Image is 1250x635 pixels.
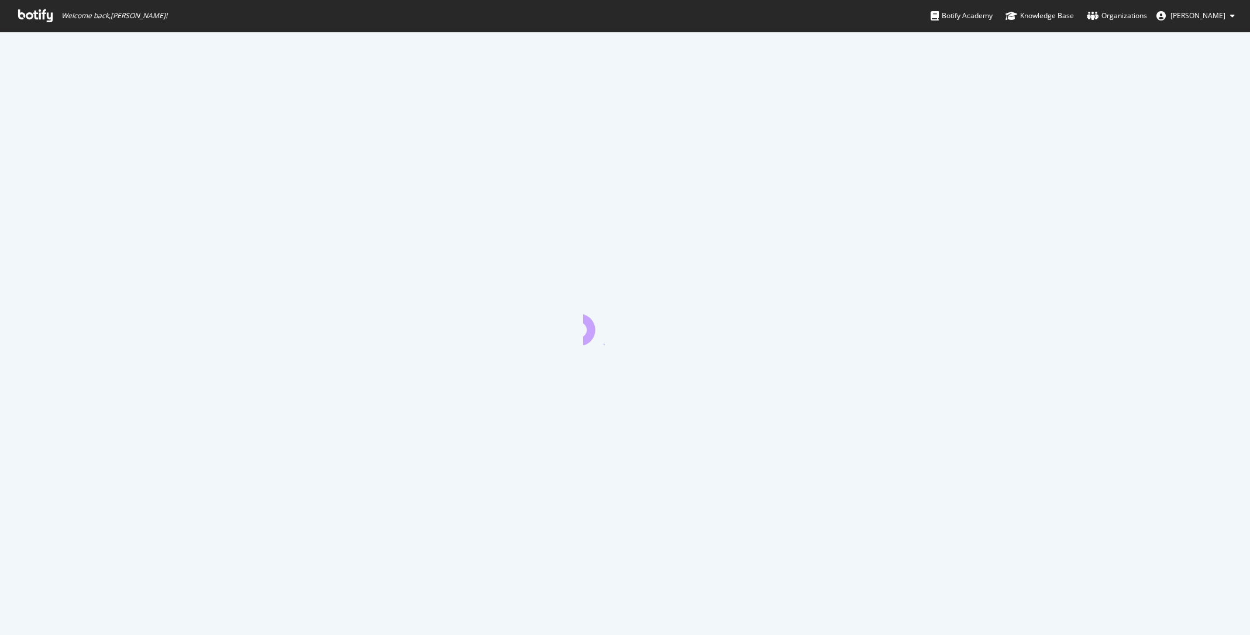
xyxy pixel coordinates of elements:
[1170,11,1225,20] span: David Lewis
[61,11,167,20] span: Welcome back, [PERSON_NAME] !
[1087,10,1147,22] div: Organizations
[1005,10,1074,22] div: Knowledge Base
[1147,6,1244,25] button: [PERSON_NAME]
[583,303,667,345] div: animation
[931,10,993,22] div: Botify Academy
